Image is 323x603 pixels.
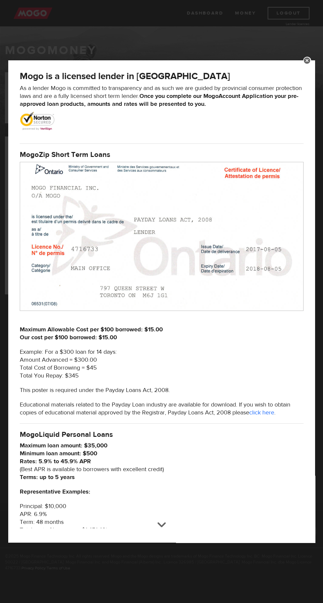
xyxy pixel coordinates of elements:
strong: Our cost per $100 borrowed: $15.00 [20,334,117,341]
strong: Representative Examples: [20,488,90,496]
p: (Best APR is available to borrowers with excellent credit) [20,442,304,481]
a: click here [249,409,274,416]
p: Example: For a $300 loan for 14 days: Amount Advanced = $300.00 Total Cost of Borrowing = $45 Tot... [20,348,304,380]
img: on_licence_certificate.jpg [20,162,304,311]
p: Educational materials related to the Payday Loan industry are available for download. If you wish... [20,401,304,417]
strong: Terms: up to 5 years [20,473,75,481]
p: This poster is required under the Payday Loans Act, 2008. [20,386,304,394]
strong: Minimum loan amount: $500 [20,450,97,457]
strong: Maximum Allowable Cost per $100 borrowed: $15.00 [20,326,163,333]
h2: Mogo is a licensed lender in [GEOGRAPHIC_DATA] [20,71,304,82]
h3: MogoZip Short Term Loans [20,150,304,159]
p: Principal: $10,000 APR: 6.9% Term: 48 months Total cost of borrowing: $1,451.48* Bi-Weekly paymen... [20,502,304,542]
strong: Maximum loan amount: $35,000 [20,442,107,449]
strong: Once you complete our MogoAccount Application your pre-approved loan products, amounts and rates ... [20,92,298,108]
strong: Rates: 5.9% to 45.9% APR [20,458,91,465]
iframe: LiveChat chat widget [191,450,323,603]
h3: MogoLiquid Personal Loans [20,430,304,439]
p: As a lender Mogo is committed to transparency and as such we are guided by provincial consumer pr... [20,84,304,108]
